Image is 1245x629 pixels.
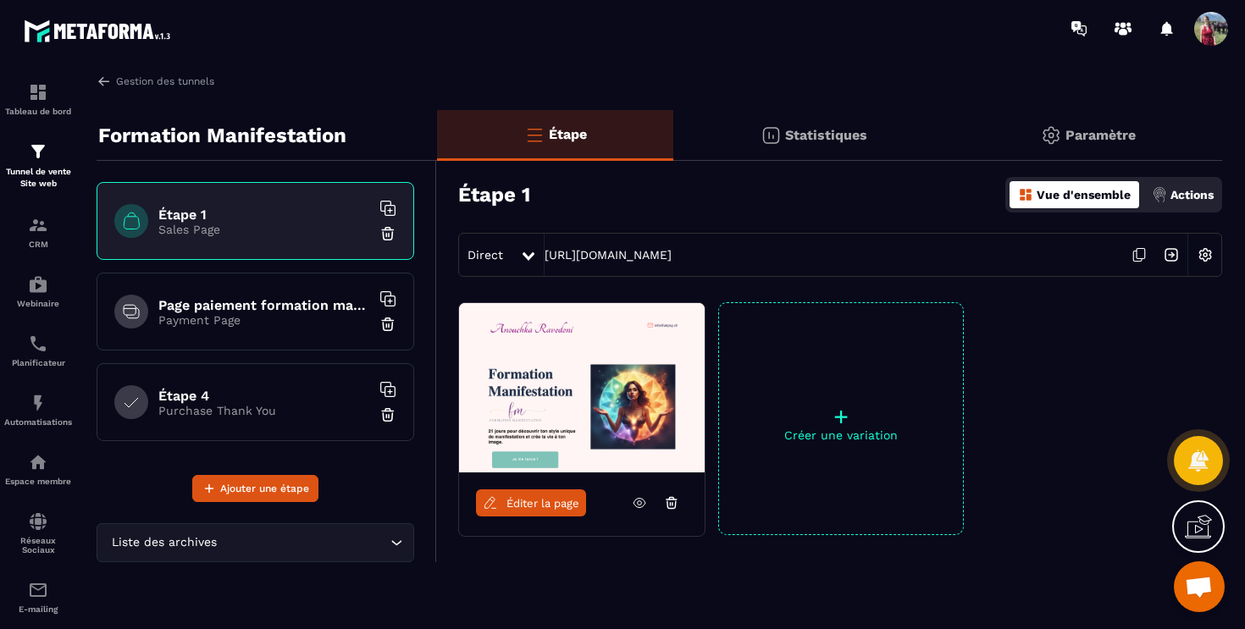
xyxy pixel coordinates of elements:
a: [URL][DOMAIN_NAME] [545,248,672,262]
img: arrow-next.bcc2205e.svg [1155,239,1187,271]
img: bars-o.4a397970.svg [524,124,545,145]
a: formationformationTableau de bord [4,69,72,129]
a: social-networksocial-networkRéseaux Sociaux [4,499,72,567]
p: E-mailing [4,604,72,614]
p: Statistiques [785,127,867,143]
a: automationsautomationsAutomatisations [4,380,72,439]
a: emailemailE-mailing [4,567,72,626]
img: stats.20deebd0.svg [761,125,781,146]
h6: Étape 4 [158,388,370,404]
h3: Étape 1 [458,183,530,207]
a: automationsautomationsEspace membre [4,439,72,499]
p: Créer une variation [719,428,963,442]
a: formationformationCRM [4,202,72,262]
button: Ajouter une étape [192,475,318,502]
input: Search for option [220,533,386,552]
a: schedulerschedulerPlanificateur [4,321,72,380]
img: dashboard-orange.40269519.svg [1018,187,1033,202]
img: formation [28,82,48,102]
img: setting-w.858f3a88.svg [1189,239,1221,271]
div: Ouvrir le chat [1174,561,1225,612]
a: Gestion des tunnels [97,74,214,89]
p: Actions [1170,188,1214,201]
p: Paramètre [1065,127,1136,143]
p: CRM [4,240,72,249]
p: Sales Page [158,223,370,236]
img: email [28,580,48,600]
img: trash [379,316,396,333]
img: setting-gr.5f69749f.svg [1041,125,1061,146]
p: Tunnel de vente Site web [4,166,72,190]
img: automations [28,452,48,472]
img: trash [379,225,396,242]
span: Éditer la page [506,497,579,510]
p: Étape [549,126,587,142]
img: scheduler [28,334,48,354]
a: Éditer la page [476,489,586,516]
img: automations [28,393,48,413]
span: Direct [468,248,503,262]
img: automations [28,274,48,295]
a: automationsautomationsWebinaire [4,262,72,321]
p: Espace membre [4,477,72,486]
img: image [459,303,705,472]
img: actions.d6e523a2.png [1152,187,1167,202]
p: Planificateur [4,358,72,367]
img: trash [379,406,396,423]
span: Ajouter une étape [220,480,309,497]
p: Réseaux Sociaux [4,536,72,555]
p: Automatisations [4,417,72,427]
img: arrow [97,74,112,89]
h6: Étape 1 [158,207,370,223]
p: + [719,405,963,428]
p: Payment Page [158,313,370,327]
img: social-network [28,511,48,532]
p: Tableau de bord [4,107,72,116]
img: formation [28,215,48,235]
p: Webinaire [4,299,72,308]
img: formation [28,141,48,162]
a: formationformationTunnel de vente Site web [4,129,72,202]
span: Liste des archives [108,533,220,552]
h6: Page paiement formation manifestation [158,297,370,313]
p: Formation Manifestation [98,119,346,152]
p: Purchase Thank You [158,404,370,417]
div: Search for option [97,523,414,562]
img: logo [24,15,176,47]
p: Vue d'ensemble [1037,188,1131,201]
